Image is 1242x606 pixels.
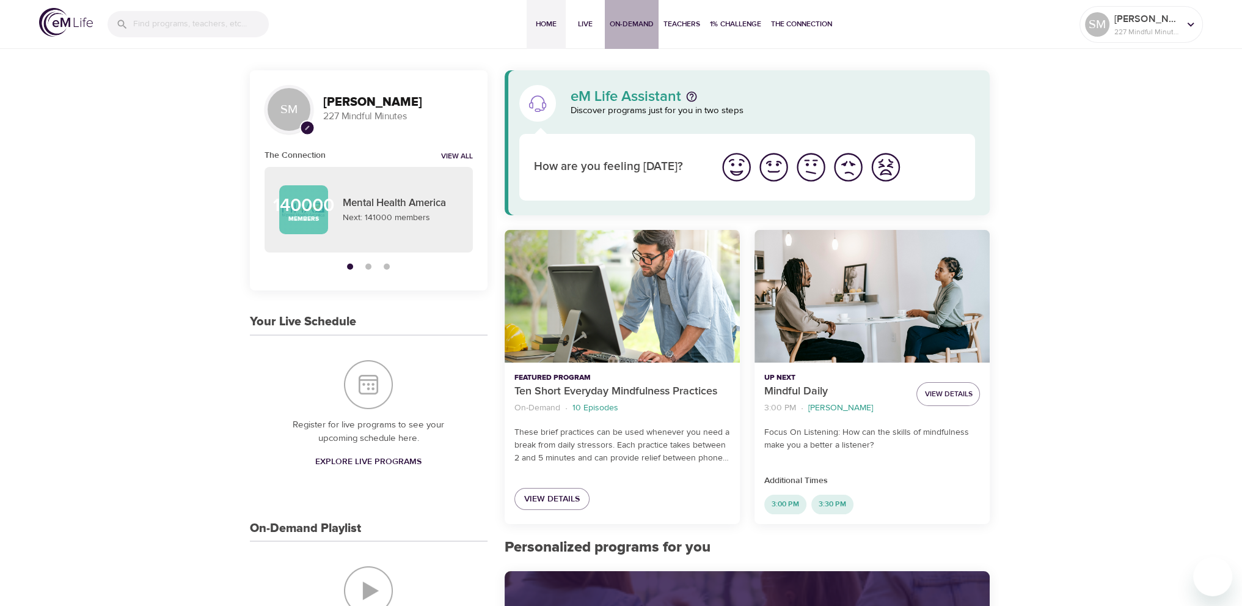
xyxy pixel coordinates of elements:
input: Find programs, teachers, etc... [133,11,269,37]
p: These brief practices can be used whenever you need a break from daily stressors. Each practice t... [514,426,730,465]
nav: breadcrumb [514,400,730,416]
img: worst [869,150,902,184]
p: Up Next [764,372,907,383]
div: 3:30 PM [811,495,853,514]
span: Home [532,18,561,31]
p: 140000 [273,196,334,215]
button: View Details [916,382,980,406]
p: Ten Short Everyday Mindfulness Practices [514,383,730,400]
p: Focus On Listening: How can the skills of mindfulness make you a better a listener? [764,426,980,452]
span: View Details [524,492,580,507]
span: The Connection [771,18,832,31]
h6: The Connection [265,149,326,162]
p: Members [288,215,319,224]
img: Your Live Schedule [344,360,393,409]
a: View all notifications [441,152,473,162]
img: eM Life Assistant [528,94,547,113]
p: 3:00 PM [764,402,796,415]
img: bad [831,150,865,184]
a: Explore Live Programs [310,451,426,473]
div: SM [1085,12,1109,37]
button: Ten Short Everyday Mindfulness Practices [505,230,740,363]
div: SM [265,85,313,134]
h3: On-Demand Playlist [250,522,361,536]
a: View Details [514,488,590,511]
p: [PERSON_NAME] [808,402,873,415]
img: ok [794,150,828,184]
span: 3:30 PM [811,499,853,509]
h2: Personalized programs for you [505,539,990,556]
img: good [757,150,791,184]
iframe: Button to launch messaging window [1193,557,1232,596]
span: On-Demand [610,18,654,31]
p: Mindful Daily [764,383,907,400]
h3: Your Live Schedule [250,315,356,329]
button: I'm feeling worst [867,149,904,186]
p: Next: 141000 members [343,212,458,224]
p: Featured Program [514,372,730,383]
li: · [801,400,803,416]
button: I'm feeling bad [830,149,867,186]
img: logo [39,8,93,37]
p: Discover programs just for you in two steps [571,104,976,118]
span: 3:00 PM [764,499,806,509]
p: 227 Mindful Minutes [1114,26,1179,37]
p: Register for live programs to see your upcoming schedule here. [274,418,463,446]
img: great [720,150,753,184]
li: · [565,400,568,416]
p: eM Life Assistant [571,89,681,104]
span: Explore Live Programs [315,454,422,470]
button: I'm feeling ok [792,149,830,186]
p: 227 Mindful Minutes [323,109,473,124]
span: Live [571,18,600,31]
span: View Details [924,388,972,401]
h3: [PERSON_NAME] [323,95,473,109]
span: 1% Challenge [710,18,761,31]
p: On-Demand [514,402,560,415]
p: [PERSON_NAME] [1114,12,1179,26]
div: 3:00 PM [764,495,806,514]
p: Mental Health America [343,196,458,212]
button: Mindful Daily [754,230,990,363]
p: How are you feeling [DATE]? [534,158,703,176]
p: Additional Times [764,475,980,487]
button: I'm feeling good [755,149,792,186]
button: I'm feeling great [718,149,755,186]
p: 10 Episodes [572,402,618,415]
nav: breadcrumb [764,400,907,416]
span: Teachers [663,18,700,31]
